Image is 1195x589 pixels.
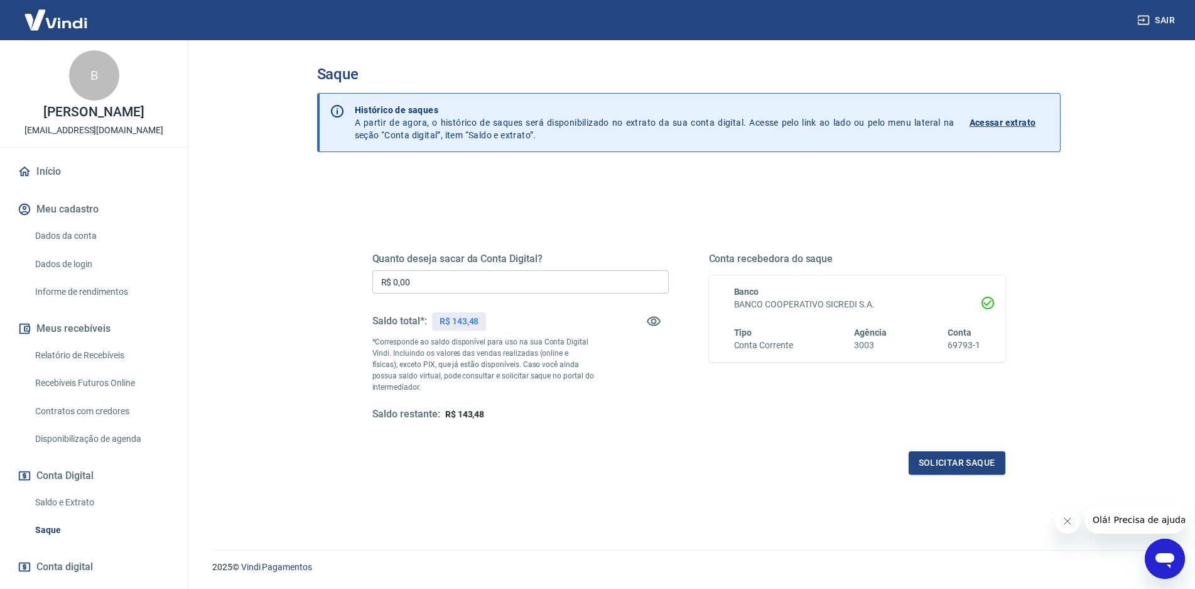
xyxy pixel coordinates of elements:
[241,562,312,572] a: Vindi Pagamentos
[30,490,173,515] a: Saldo e Extrato
[69,50,119,101] div: B
[948,339,980,352] h6: 69793-1
[30,279,173,305] a: Informe de rendimentos
[15,1,97,39] img: Vindi
[15,553,173,581] a: Conta digital
[15,195,173,223] button: Meu cadastro
[317,65,1061,83] h3: Saque
[30,399,173,424] a: Contratos com credores
[30,426,173,452] a: Disponibilização de agenda
[30,251,173,277] a: Dados de login
[15,315,173,343] button: Meus recebíveis
[372,408,440,421] h5: Saldo restante:
[30,517,173,543] a: Saque
[24,124,163,137] p: [EMAIL_ADDRESS][DOMAIN_NAME]
[372,253,669,265] h5: Quanto deseja sacar da Conta Digital?
[854,328,887,338] span: Agência
[372,336,595,393] p: *Corresponde ao saldo disponível para uso na sua Conta Digital Vindi. Incluindo os valores das ve...
[909,451,1005,475] button: Solicitar saque
[30,223,173,249] a: Dados da conta
[734,339,793,352] h6: Conta Corrente
[30,343,173,368] a: Relatório de Recebíveis
[1055,509,1080,534] iframe: Fechar mensagem
[1145,539,1185,579] iframe: Botão para abrir a janela de mensagens
[734,328,752,338] span: Tipo
[734,287,759,297] span: Banco
[1135,9,1180,32] button: Sair
[30,370,173,396] a: Recebíveis Futuros Online
[1085,506,1185,534] iframe: Mensagem da empresa
[8,9,105,19] span: Olá! Precisa de ajuda?
[36,558,93,576] span: Conta digital
[948,328,971,338] span: Conta
[445,409,485,419] span: R$ 143,48
[709,253,1005,265] h5: Conta recebedora do saque
[355,104,954,141] p: A partir de agora, o histórico de saques será disponibilizado no extrato da sua conta digital. Ac...
[15,462,173,490] button: Conta Digital
[212,561,1165,574] p: 2025 ©
[734,298,980,311] h6: BANCO COOPERATIVO SICREDI S.A.
[970,116,1036,129] p: Acessar extrato
[372,315,427,328] h5: Saldo total*:
[970,104,1050,141] a: Acessar extrato
[355,104,954,116] p: Histórico de saques
[440,315,479,328] p: R$ 143,48
[854,339,887,352] h6: 3003
[43,106,144,119] p: [PERSON_NAME]
[15,158,173,185] a: Início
